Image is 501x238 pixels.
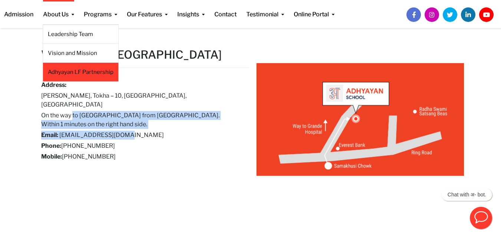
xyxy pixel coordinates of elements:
[41,141,238,150] h6: [PHONE_NUMBER]
[41,81,66,88] strong: Address:
[48,49,113,57] a: Vision and Mission
[41,111,238,129] h6: On the way to [GEOGRAPHIC_DATA] from [GEOGRAPHIC_DATA]. Within 1 minutes on the right hand side.
[256,63,464,176] img: Adhyayan - Map
[41,152,238,161] h6: [PHONE_NUMBER]
[48,68,113,76] a: Adhyayan LF Partnership
[448,192,486,198] p: Chat with अ- bot.
[41,153,62,160] strong: Mobile:
[41,131,58,138] strong: Email:
[41,91,238,109] h6: [PERSON_NAME], Tokha – 10, [GEOGRAPHIC_DATA], [GEOGRAPHIC_DATA]
[59,131,164,138] a: [EMAIL_ADDRESS][DOMAIN_NAME]
[41,48,249,62] h2: Welcome to [GEOGRAPHIC_DATA]
[41,142,61,149] strong: Phone:
[48,30,113,38] a: Leadership Team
